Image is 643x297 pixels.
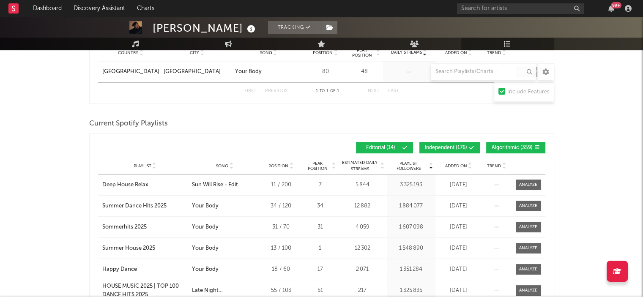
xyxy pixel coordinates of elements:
[340,160,380,172] span: Estimated Daily Streams
[340,286,385,295] div: 217
[492,145,533,150] span: Algorithmic ( 359 )
[102,244,188,253] a: Summer House 2025
[304,86,351,96] div: 1 1 1
[389,244,433,253] div: 1 548 890
[265,89,287,93] button: Previous
[389,223,433,232] div: 1 607 098
[89,119,168,129] span: Current Spotify Playlists
[216,163,228,169] span: Song
[391,49,422,56] span: Daily Streams
[445,163,467,169] span: Added On
[304,202,336,210] div: 34
[153,21,257,35] div: [PERSON_NAME]
[438,286,480,295] div: [DATE]
[368,89,380,93] button: Next
[134,163,151,169] span: Playlist
[190,50,199,55] span: City
[438,223,480,232] div: [DATE]
[340,265,385,274] div: 2 071
[192,223,219,232] div: Your Body
[102,181,148,189] div: Deep House Relax
[102,265,137,274] div: Happy Dance
[262,265,300,274] div: 18 / 60
[304,244,336,253] div: 1
[262,223,300,232] div: 31 / 70
[235,68,262,76] div: Your Body
[486,142,545,153] button: Algorithmic(359)
[438,265,480,274] div: [DATE]
[445,50,467,55] span: Added On
[102,181,188,189] a: Deep House Relax
[304,265,336,274] div: 17
[330,89,335,93] span: of
[487,50,501,55] span: Trend
[260,50,272,55] span: Song
[438,244,480,253] div: [DATE]
[349,48,375,58] span: Peak Position
[102,223,188,232] a: Sommerhits 2025
[304,181,336,189] div: 7
[244,89,257,93] button: First
[320,89,325,93] span: to
[389,181,433,189] div: 3 325 193
[425,145,467,150] span: Independent ( 176 )
[349,68,380,76] div: 48
[192,244,219,253] div: Your Body
[262,181,300,189] div: 11 / 200
[507,87,550,97] div: Include Features
[313,50,333,55] span: Position
[262,244,300,253] div: 13 / 100
[389,161,428,171] span: Playlist Followers
[306,68,345,76] div: 80
[340,244,385,253] div: 12 302
[438,202,480,210] div: [DATE]
[431,63,536,80] input: Search Playlists/Charts
[268,163,288,169] span: Position
[388,89,399,93] button: Last
[340,223,385,232] div: 4 059
[361,145,400,150] span: Editorial ( 14 )
[192,286,258,295] div: Late Night ([PERSON_NAME] x Foals)
[262,202,300,210] div: 34 / 120
[340,181,385,189] div: 5 844
[102,68,159,76] a: [GEOGRAPHIC_DATA]
[102,265,188,274] a: Happy Dance
[102,244,155,253] div: Summer House 2025
[608,5,614,12] button: 99+
[164,68,221,76] div: [GEOGRAPHIC_DATA]
[235,68,302,76] a: Your Body
[340,202,385,210] div: 12 882
[304,286,336,295] div: 51
[102,202,167,210] div: Summer Dance Hits 2025
[192,265,219,274] div: Your Body
[164,68,231,76] a: [GEOGRAPHIC_DATA]
[389,286,433,295] div: 1 325 835
[102,223,147,232] div: Sommerhits 2025
[268,21,321,34] button: Tracking
[457,3,584,14] input: Search for artists
[438,181,480,189] div: [DATE]
[118,50,138,55] span: Country
[304,161,331,171] span: Peak Position
[419,142,480,153] button: Independent(176)
[487,163,501,169] span: Trend
[389,265,433,274] div: 1 351 284
[192,181,238,189] div: Sun Will Rise - Edit
[356,142,413,153] button: Editorial(14)
[611,2,621,8] div: 99 +
[192,202,219,210] div: Your Body
[102,202,188,210] a: Summer Dance Hits 2025
[262,286,300,295] div: 55 / 103
[389,202,433,210] div: 1 884 077
[304,223,336,232] div: 31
